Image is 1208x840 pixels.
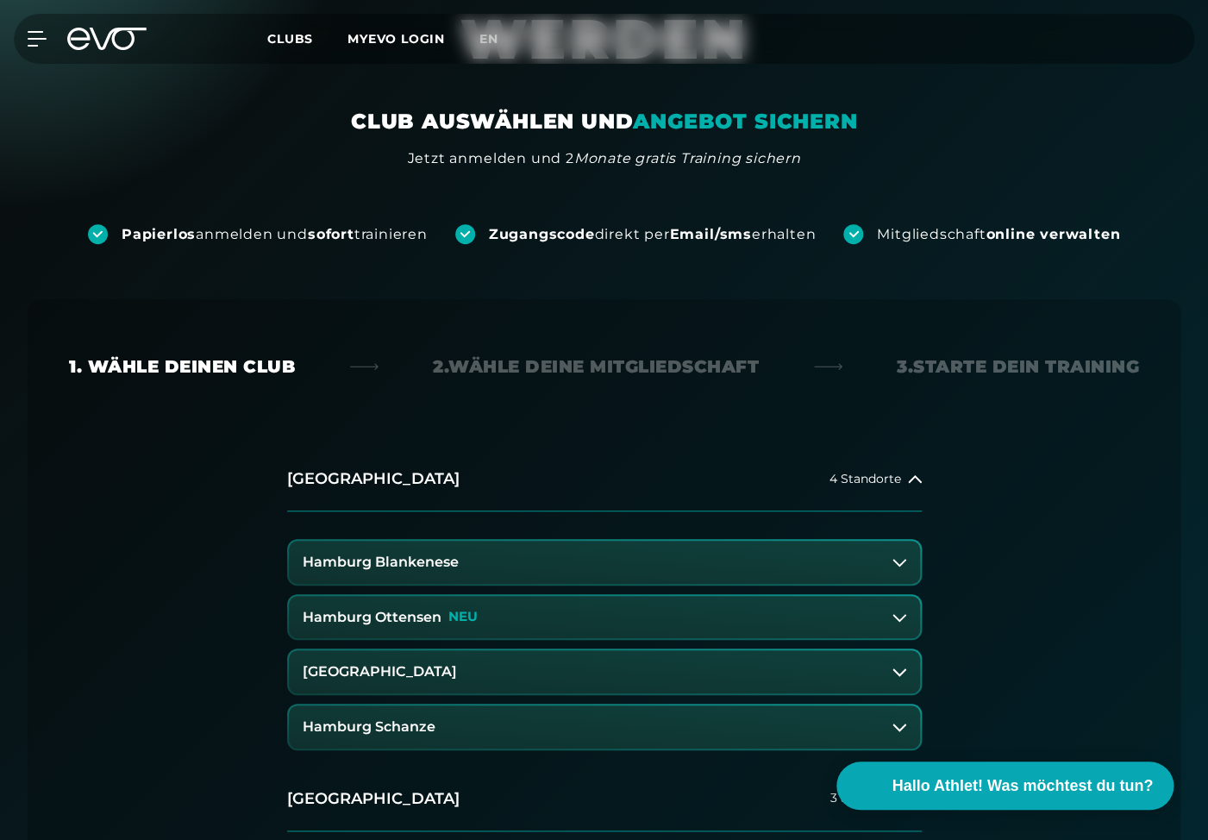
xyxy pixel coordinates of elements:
[479,29,519,49] a: en
[347,31,445,47] a: MYEVO LOGIN
[289,596,920,639] button: Hamburg OttensenNEU
[287,768,922,831] button: [GEOGRAPHIC_DATA]3 Standorte
[448,610,478,624] p: NEU
[986,226,1120,242] strong: online verwalten
[308,226,354,242] strong: sofort
[267,31,313,47] span: Clubs
[892,774,1153,798] span: Hallo Athlet! Was möchtest du tun?
[289,541,920,584] button: Hamburg Blankenese
[574,150,801,166] em: Monate gratis Training sichern
[479,31,498,47] span: en
[897,354,1139,379] div: 3. Starte dein Training
[408,148,801,169] div: Jetzt anmelden und 2
[489,226,595,242] strong: Zugangscode
[877,225,1120,244] div: Mitgliedschaft
[122,226,196,242] strong: Papierlos
[287,788,460,810] h2: [GEOGRAPHIC_DATA]
[303,610,441,625] h3: Hamburg Ottensen
[289,705,920,749] button: Hamburg Schanze
[303,719,435,735] h3: Hamburg Schanze
[433,354,759,379] div: 2. Wähle deine Mitgliedschaft
[351,108,857,135] div: CLUB AUSWÄHLEN UND
[303,555,459,570] h3: Hamburg Blankenese
[122,225,428,244] div: anmelden und trainieren
[267,30,347,47] a: Clubs
[69,354,295,379] div: 1. Wähle deinen Club
[836,762,1174,810] button: Hallo Athlet! Was möchtest du tun?
[489,225,816,244] div: direkt per erhalten
[830,792,901,805] span: 3 Standorte
[669,226,751,242] strong: Email/sms
[829,473,901,486] span: 4 Standorte
[289,650,920,693] button: [GEOGRAPHIC_DATA]
[633,109,857,134] em: ANGEBOT SICHERN
[287,468,460,490] h2: [GEOGRAPHIC_DATA]
[287,448,922,511] button: [GEOGRAPHIC_DATA]4 Standorte
[303,664,457,680] h3: [GEOGRAPHIC_DATA]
